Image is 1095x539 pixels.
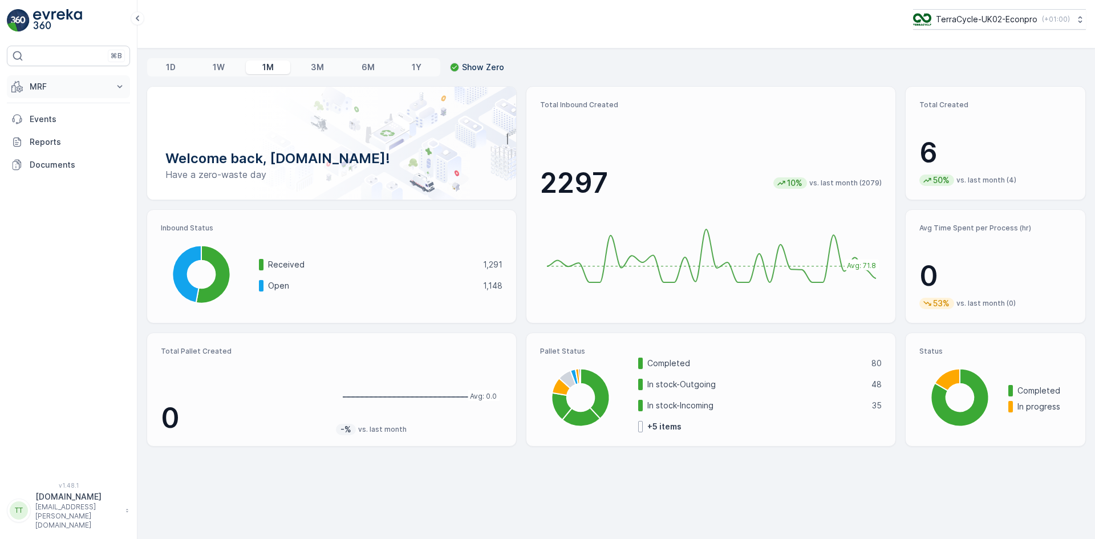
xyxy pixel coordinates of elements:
[165,168,498,181] p: Have a zero-waste day
[919,100,1072,110] p: Total Created
[647,421,682,432] p: + 5 items
[30,136,125,148] p: Reports
[1042,15,1070,24] p: ( +01:00 )
[919,259,1072,293] p: 0
[7,108,130,131] a: Events
[483,259,502,270] p: 1,291
[540,347,882,356] p: Pallet Status
[919,347,1072,356] p: Status
[7,75,130,98] button: MRF
[165,149,498,168] p: Welcome back, [DOMAIN_NAME]!
[809,179,882,188] p: vs. last month (2079)
[540,100,882,110] p: Total Inbound Created
[647,400,865,411] p: In stock-Incoming
[161,224,502,233] p: Inbound Status
[7,9,30,32] img: logo
[268,259,476,270] p: Received
[268,280,476,291] p: Open
[339,424,352,435] p: -%
[30,114,125,125] p: Events
[1017,401,1072,412] p: In progress
[311,62,324,73] p: 3M
[932,298,951,309] p: 53%
[871,379,882,390] p: 48
[462,62,504,73] p: Show Zero
[932,175,951,186] p: 50%
[30,159,125,171] p: Documents
[35,491,120,502] p: [DOMAIN_NAME]
[161,347,327,356] p: Total Pallet Created
[919,136,1072,170] p: 6
[483,280,502,291] p: 1,148
[913,9,1086,30] button: TerraCycle-UK02-Econpro(+01:00)
[647,358,864,369] p: Completed
[33,9,82,32] img: logo_light-DOdMpM7g.png
[111,51,122,60] p: ⌘B
[872,400,882,411] p: 35
[871,358,882,369] p: 80
[647,379,864,390] p: In stock-Outgoing
[540,166,608,200] p: 2297
[956,176,1016,185] p: vs. last month (4)
[919,224,1072,233] p: Avg Time Spent per Process (hr)
[936,14,1037,25] p: TerraCycle-UK02-Econpro
[362,62,375,73] p: 6M
[262,62,274,73] p: 1M
[30,81,107,92] p: MRF
[412,62,421,73] p: 1Y
[786,177,804,189] p: 10%
[358,425,407,434] p: vs. last month
[213,62,225,73] p: 1W
[161,401,327,435] p: 0
[913,13,931,26] img: terracycle_logo_wKaHoWT.png
[7,153,130,176] a: Documents
[10,501,28,520] div: TT
[166,62,176,73] p: 1D
[956,299,1016,308] p: vs. last month (0)
[7,482,130,489] span: v 1.48.1
[7,131,130,153] a: Reports
[1017,385,1072,396] p: Completed
[7,491,130,530] button: TT[DOMAIN_NAME][EMAIL_ADDRESS][PERSON_NAME][DOMAIN_NAME]
[35,502,120,530] p: [EMAIL_ADDRESS][PERSON_NAME][DOMAIN_NAME]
